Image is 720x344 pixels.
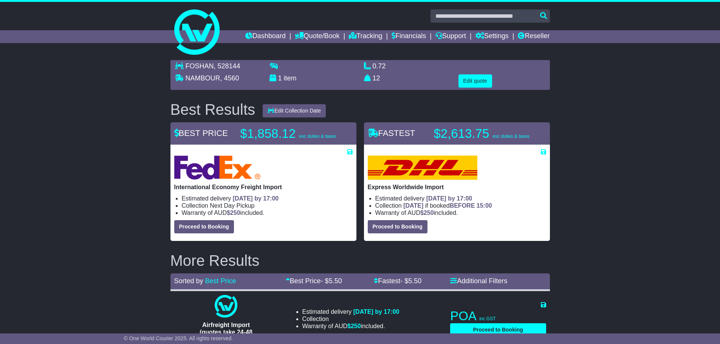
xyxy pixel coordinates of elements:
[518,30,550,43] a: Reseller
[174,277,203,285] span: Sorted by
[420,210,434,216] span: $
[245,30,286,43] a: Dashboard
[368,156,477,180] img: DHL: Express Worldwide Import
[227,210,240,216] span: $
[233,195,279,202] span: [DATE] by 17:00
[368,128,415,138] span: FASTEST
[450,323,546,336] button: Proceed to Booking
[174,156,261,180] img: FedEx Express: International Economy Freight Import
[215,295,237,318] img: One World Courier: Airfreight Import (quotes take 24-48 hours)
[351,323,361,329] span: 250
[403,202,492,209] span: if booked
[450,309,546,324] p: POA
[170,252,550,269] h2: More Results
[353,309,399,315] span: [DATE] by 17:00
[174,220,234,233] button: Proceed to Booking
[167,101,259,118] div: Best Results
[240,126,336,141] p: $1,858.12
[375,195,546,202] li: Estimated delivery
[368,220,427,233] button: Proceed to Booking
[284,74,297,82] span: item
[205,277,236,285] a: Best Price
[182,202,353,209] li: Collection
[286,277,342,285] a: Best Price- $5.50
[186,74,220,82] span: NAMBOUR
[434,126,530,141] p: $2,613.75
[295,30,339,43] a: Quote/Book
[220,74,239,82] span: , 4560
[302,308,399,315] li: Estimated delivery
[278,74,282,82] span: 1
[302,315,399,322] li: Collection
[375,209,546,216] li: Warranty of AUD included.
[124,335,233,341] span: © One World Courier 2025. All rights reserved.
[230,210,240,216] span: 250
[174,184,353,191] p: International Economy Freight Import
[186,62,214,70] span: FOSHAN
[210,202,254,209] span: Next Day Pickup
[392,30,426,43] a: Financials
[373,74,380,82] span: 12
[479,316,495,321] span: inc GST
[374,277,421,285] a: Fastest- $5.50
[302,322,399,330] li: Warranty of AUD included.
[347,323,361,329] span: $
[299,134,336,139] span: exc duties & taxes
[368,184,546,191] p: Express Worldwide Import
[400,277,421,285] span: - $
[492,134,529,139] span: exc duties & taxes
[182,209,353,216] li: Warranty of AUD included.
[263,104,326,117] button: Edit Collection Date
[426,195,472,202] span: [DATE] by 17:00
[214,62,240,70] span: , 528144
[477,202,492,209] span: 15:00
[174,128,228,138] span: BEST PRICE
[375,202,546,209] li: Collection
[200,322,252,342] span: Airfreight Import (quotes take 24-48 hours)
[329,277,342,285] span: 5.50
[321,277,342,285] span: - $
[475,30,509,43] a: Settings
[349,30,382,43] a: Tracking
[182,195,353,202] li: Estimated delivery
[408,277,421,285] span: 5.50
[424,210,434,216] span: 250
[373,62,386,70] span: 0.72
[435,30,466,43] a: Support
[450,202,475,209] span: BEFORE
[450,277,507,285] a: Additional Filters
[458,74,492,88] button: Edit quote
[403,202,423,209] span: [DATE]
